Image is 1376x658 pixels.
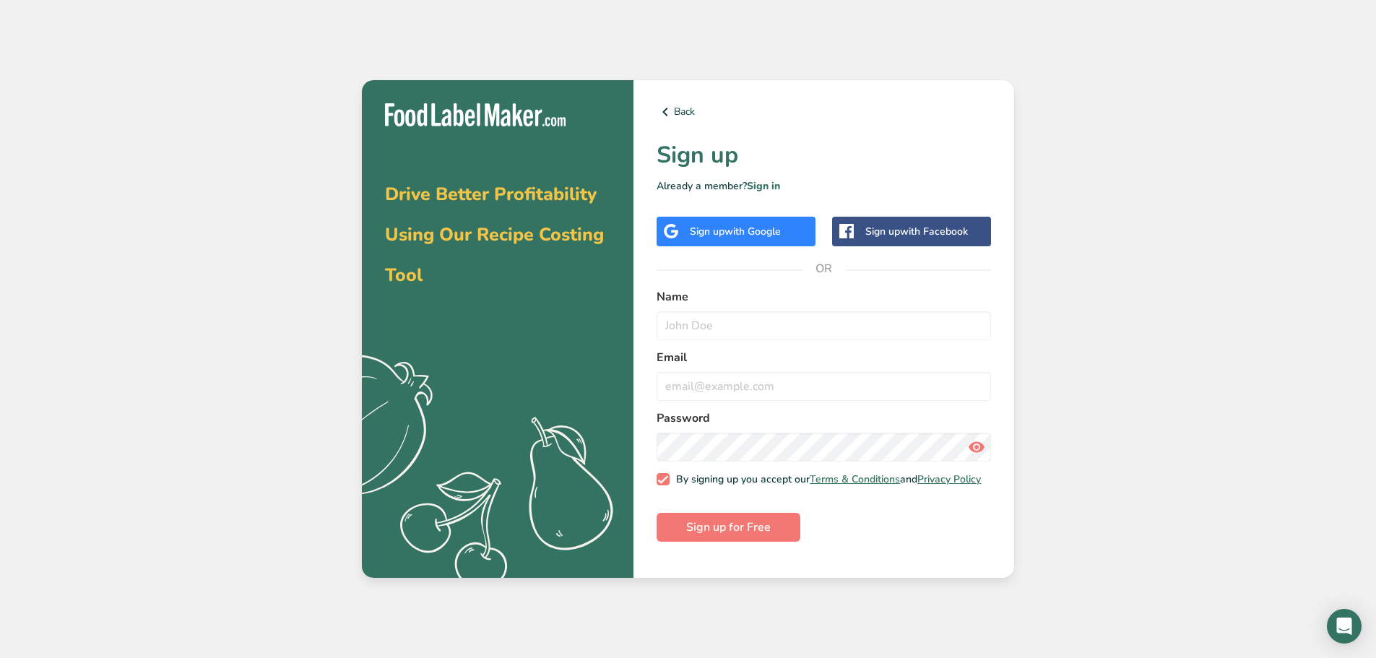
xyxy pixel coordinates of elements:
span: By signing up you accept our and [670,473,982,486]
h1: Sign up [657,138,991,173]
a: Terms & Conditions [810,472,900,486]
label: Email [657,349,991,366]
span: Drive Better Profitability Using Our Recipe Costing Tool [385,182,604,287]
span: with Facebook [900,225,968,238]
div: Sign up [690,224,781,239]
a: Sign in [747,179,780,193]
div: Sign up [865,224,968,239]
input: email@example.com [657,372,991,401]
span: Sign up for Free [686,519,771,536]
a: Privacy Policy [917,472,981,486]
input: John Doe [657,311,991,340]
label: Password [657,410,991,427]
div: Open Intercom Messenger [1327,609,1362,644]
span: with Google [724,225,781,238]
p: Already a member? [657,178,991,194]
a: Back [657,103,991,121]
img: Food Label Maker [385,103,566,127]
label: Name [657,288,991,306]
button: Sign up for Free [657,513,800,542]
span: OR [802,247,846,290]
